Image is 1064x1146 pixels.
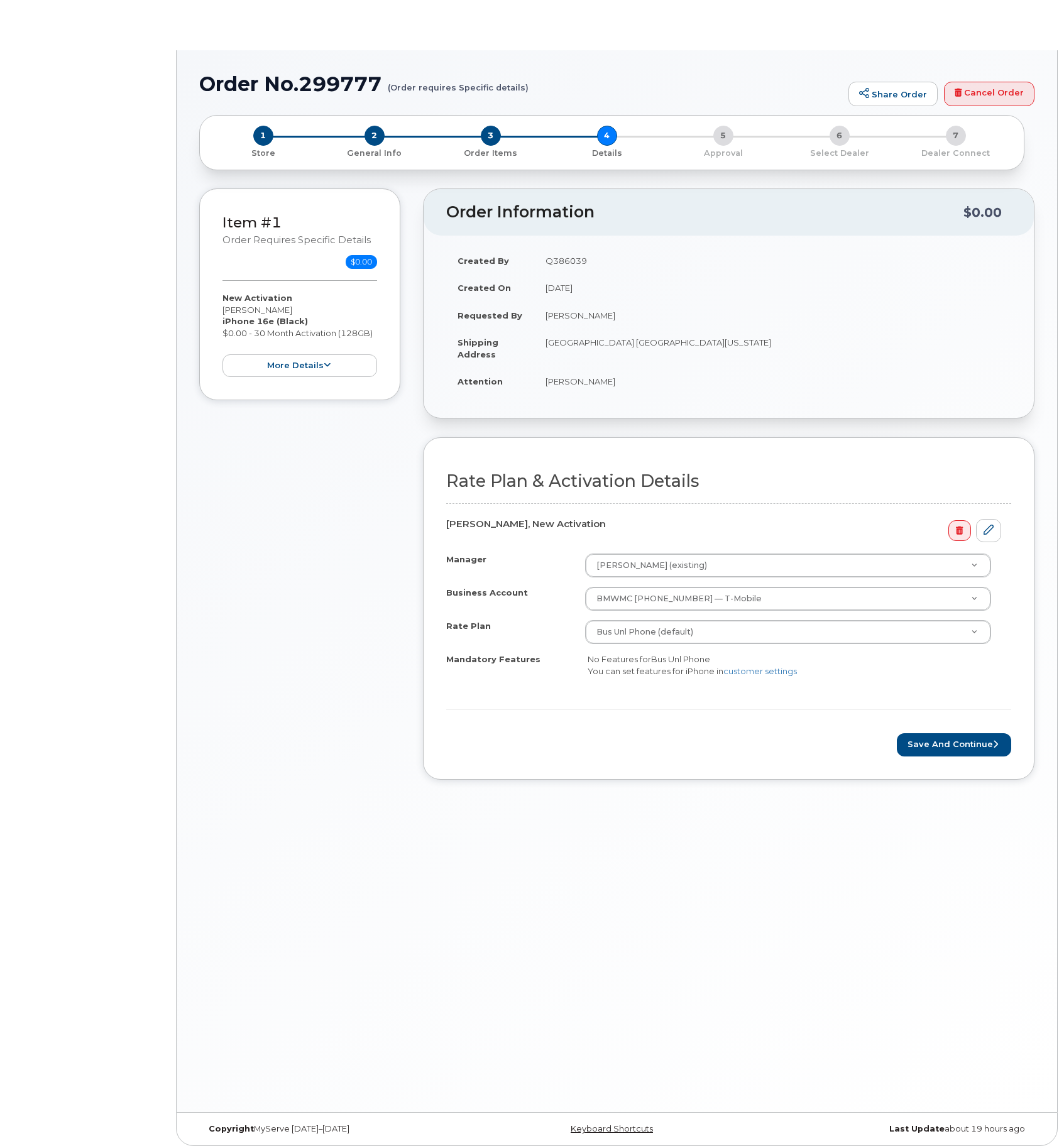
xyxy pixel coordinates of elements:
[589,560,707,571] span: [PERSON_NAME] (existing)
[723,666,797,676] a: customer settings
[534,302,1011,329] td: [PERSON_NAME]
[210,146,316,159] a: 1 Store
[446,519,1001,530] h4: [PERSON_NAME], New Activation
[458,376,503,386] strong: Attention
[446,554,486,565] label: Manager
[222,293,292,303] strong: New Activation
[316,146,432,159] a: 2 General Info
[321,148,427,159] p: General Info
[889,1124,945,1133] strong: Last Update
[446,587,528,599] label: Business Account
[215,148,311,159] p: Store
[222,234,371,246] small: Order requires Specific details
[586,587,990,610] a: BMWMC [PHONE_NUMBER] — T-Mobile
[481,126,501,146] span: 3
[571,1124,653,1133] a: Keyboard Shortcuts
[848,82,938,107] a: Share Order
[253,126,273,146] span: 1
[432,146,549,159] a: 3 Order Items
[458,337,498,359] strong: Shipping Address
[222,292,377,377] div: [PERSON_NAME] $0.00 - 30 Month Activation (128GB)
[944,82,1034,107] a: Cancel Order
[388,73,529,92] small: (Order requires Specific details)
[756,1124,1034,1134] div: about 19 hours ago
[365,126,385,146] span: 2
[458,310,522,320] strong: Requested By
[222,354,377,378] button: more details
[586,621,990,643] a: Bus Unl Phone (default)
[199,1124,478,1134] div: MyServe [DATE]–[DATE]
[222,316,308,326] strong: iPhone 16e (Black)
[534,274,1011,302] td: [DATE]
[446,653,540,665] label: Mandatory Features
[222,214,282,231] a: Item #1
[199,73,842,95] h1: Order No.299777
[346,255,377,269] span: $0.00
[446,472,1011,491] h2: Rate Plan & Activation Details
[209,1124,254,1133] strong: Copyright
[534,247,1011,275] td: Q386039
[437,148,544,159] p: Order Items
[651,654,710,664] span: Bus Unl Phone
[534,368,1011,395] td: [PERSON_NAME]
[534,329,1011,368] td: [GEOGRAPHIC_DATA] [GEOGRAPHIC_DATA][US_STATE]
[458,283,511,293] strong: Created On
[446,204,963,221] h2: Order Information
[897,733,1011,756] button: Save and Continue
[446,620,491,632] label: Rate Plan
[588,654,797,676] span: No Features for You can set features for iPhone in
[596,627,693,636] span: Bus Unl Phone (default)
[458,256,509,266] strong: Created By
[589,593,762,604] span: BMWMC [PHONE_NUMBER] — T-Mobile
[586,554,990,577] a: [PERSON_NAME] (existing)
[963,200,1002,224] div: $0.00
